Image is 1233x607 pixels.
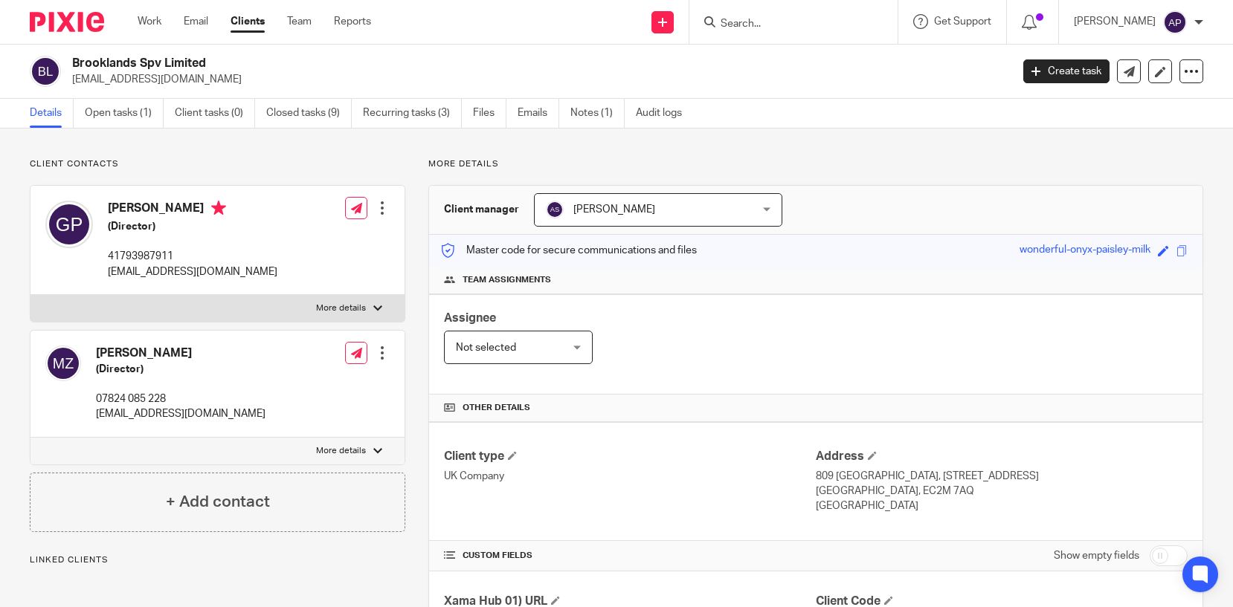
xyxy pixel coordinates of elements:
p: [EMAIL_ADDRESS][DOMAIN_NAME] [72,72,1001,87]
i: Primary [211,201,226,215]
a: Create task [1023,59,1110,83]
p: [GEOGRAPHIC_DATA] [816,499,1188,513]
a: Files [473,99,506,128]
p: More details [316,445,366,457]
p: Linked clients [30,554,405,566]
h4: [PERSON_NAME] [96,345,265,361]
h4: Client type [444,449,816,464]
span: Assignee [444,312,496,324]
span: [PERSON_NAME] [573,204,655,215]
a: Work [138,14,161,29]
h4: CUSTOM FIELDS [444,550,816,562]
p: Master code for secure communications and files [440,243,697,258]
span: Get Support [934,16,991,27]
a: Notes (1) [570,99,625,128]
input: Search [719,18,853,31]
h5: (Director) [96,362,265,377]
p: More details [428,158,1203,170]
span: Team assignments [463,274,551,286]
h5: (Director) [108,219,277,234]
a: Details [30,99,74,128]
p: 41793987911 [108,249,277,264]
a: Recurring tasks (3) [363,99,462,128]
p: [EMAIL_ADDRESS][DOMAIN_NAME] [108,264,277,279]
a: Client tasks (0) [175,99,255,128]
h3: Client manager [444,202,519,217]
img: svg%3E [1163,10,1187,34]
span: Other details [463,402,530,414]
div: wonderful-onyx-paisley-milk [1020,242,1150,259]
h4: Address [816,449,1188,464]
a: Audit logs [636,99,693,128]
p: [EMAIL_ADDRESS][DOMAIN_NAME] [96,406,265,421]
p: [GEOGRAPHIC_DATA], EC2M 7AQ [816,484,1188,499]
a: Email [184,14,208,29]
a: Closed tasks (9) [266,99,352,128]
h4: + Add contact [166,490,270,513]
img: svg%3E [30,56,61,87]
label: Show empty fields [1054,548,1139,563]
p: UK Company [444,469,816,484]
a: Emails [518,99,559,128]
a: Team [287,14,312,29]
p: [PERSON_NAME] [1074,14,1156,29]
p: 809 [GEOGRAPHIC_DATA], [STREET_ADDRESS] [816,469,1188,484]
p: More details [316,302,366,314]
img: Pixie [30,12,104,32]
img: svg%3E [45,345,81,381]
img: svg%3E [45,201,93,248]
h4: [PERSON_NAME] [108,201,277,219]
p: 07824 085 228 [96,392,265,406]
a: Reports [334,14,371,29]
a: Clients [231,14,265,29]
img: svg%3E [546,201,564,218]
span: Not selected [456,343,516,353]
h2: Brooklands Spv Limited [72,56,815,71]
p: Client contacts [30,158,405,170]
a: Open tasks (1) [85,99,164,128]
